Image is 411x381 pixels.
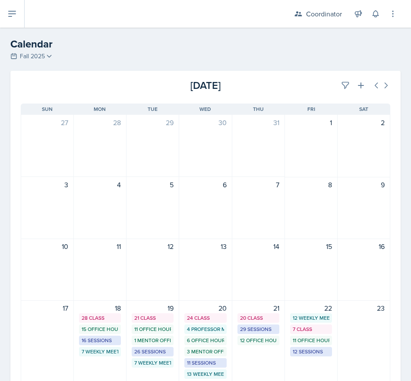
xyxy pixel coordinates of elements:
div: 10 [26,241,68,252]
span: Mon [94,105,106,113]
div: 15 Office Hours [82,325,118,333]
div: 12 Office Hours [240,337,277,344]
span: Fri [307,105,315,113]
div: 12 Weekly Meetings [293,314,329,322]
div: 14 [237,241,279,252]
div: 24 Class [187,314,224,322]
div: Coordinator [306,9,342,19]
div: 29 Sessions [240,325,277,333]
div: 19 [132,303,174,313]
div: 15 [290,241,332,252]
div: 27 [26,117,68,128]
div: 3 [26,179,68,190]
div: 30 [184,117,226,128]
div: 6 [184,179,226,190]
div: 16 [343,241,385,252]
div: 11 Office Hours [134,325,171,333]
div: 8 [290,179,332,190]
div: 22 [290,303,332,313]
div: 26 Sessions [134,348,171,356]
span: Sat [359,105,368,113]
span: Fall 2025 [20,52,45,61]
div: 16 Sessions [82,337,118,344]
div: 20 [184,303,226,313]
div: 7 [237,179,279,190]
div: 29 [132,117,174,128]
span: Tue [148,105,158,113]
div: 7 Weekly Meetings [82,348,118,356]
div: 1 [290,117,332,128]
div: 11 Office Hours [293,337,329,344]
span: Thu [253,105,264,113]
div: 6 Office Hours [187,337,224,344]
span: Sun [42,105,53,113]
div: 7 Weekly Meetings [134,359,171,367]
div: 3 Mentor Office Hours [187,348,224,356]
div: [DATE] [144,78,267,93]
div: 17 [26,303,68,313]
div: 4 [79,179,121,190]
div: 18 [79,303,121,313]
div: 11 [79,241,121,252]
div: 28 [79,117,121,128]
div: 2 [343,117,385,128]
div: 31 [237,117,279,128]
div: 21 Class [134,314,171,322]
div: 9 [343,179,385,190]
div: 12 Sessions [293,348,329,356]
div: 12 [132,241,174,252]
div: 28 Class [82,314,118,322]
div: 5 [132,179,174,190]
h2: Calendar [10,36,401,52]
div: 13 Weekly Meetings [187,370,224,378]
div: 21 [237,303,279,313]
div: 11 Sessions [187,359,224,367]
div: 1 Mentor Office Hour [134,337,171,344]
div: 20 Class [240,314,277,322]
span: Wed [199,105,211,113]
div: 7 Class [293,325,329,333]
div: 23 [343,303,385,313]
div: 4 Professor Meetings [187,325,224,333]
div: 13 [184,241,226,252]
